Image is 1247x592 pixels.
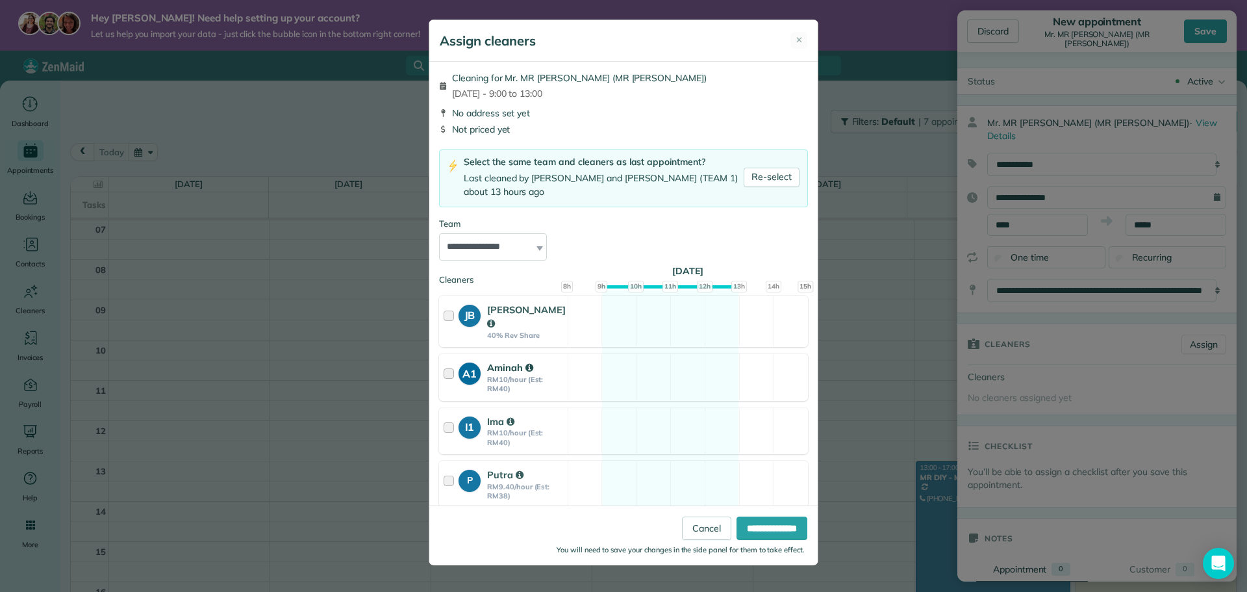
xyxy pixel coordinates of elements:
[459,363,481,381] strong: A1
[439,274,808,277] div: Cleaners
[487,415,514,428] strong: Ima
[452,71,707,84] span: Cleaning for Mr. MR [PERSON_NAME] (MR [PERSON_NAME])
[439,218,808,231] div: Team
[1203,548,1234,579] div: Open Intercom Messenger
[439,123,808,136] div: Not priced yet
[459,305,481,324] strong: JB
[487,469,523,481] strong: Putra
[439,107,808,120] div: No address set yet
[459,470,481,487] strong: P
[487,361,533,374] strong: Aminah
[796,34,803,47] span: ✕
[440,32,536,50] h5: Assign cleaners
[464,172,744,199] div: Last cleaned by [PERSON_NAME] and [PERSON_NAME] (TEAM 1) about 13 hours ago
[487,375,564,394] strong: RM10/hour (Est: RM40)
[557,545,805,554] small: You will need to save your changes in the side panel for them to take effect.
[464,155,744,169] div: Select the same team and cleaners as last appointment?
[487,428,564,447] strong: RM10/hour (Est: RM40)
[452,87,707,100] span: [DATE] - 9:00 to 13:00
[682,517,731,540] a: Cancel
[744,168,800,187] a: Re-select
[447,159,459,173] img: lightning-bolt-icon-94e5364df696ac2de96d3a42b8a9ff6ba979493684c50e6bbbcda72601fa0d29.png
[487,482,564,501] strong: RM9.40/hour (Est: RM38)
[487,303,566,330] strong: [PERSON_NAME]
[487,331,566,340] strong: 40% Rev Share
[459,417,481,435] strong: I1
